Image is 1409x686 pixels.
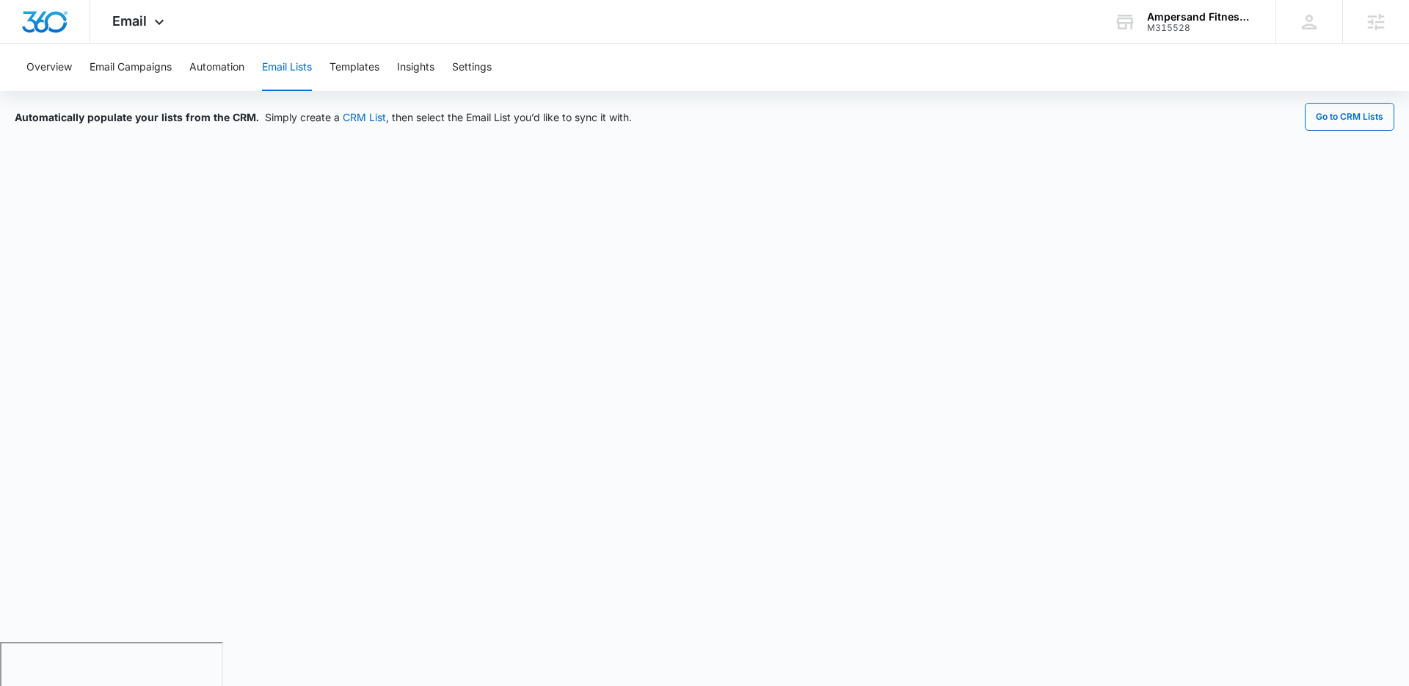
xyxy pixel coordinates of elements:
div: account id [1147,23,1254,33]
button: Email Lists [262,44,312,91]
div: account name [1147,11,1254,23]
span: Email [112,13,147,29]
button: Settings [452,44,492,91]
button: Automation [189,44,244,91]
button: Insights [397,44,434,91]
span: Automatically populate your lists from the CRM. [15,111,259,123]
a: CRM List [343,111,386,123]
button: Go to CRM Lists [1305,103,1394,131]
button: Email Campaigns [90,44,172,91]
button: Templates [330,44,379,91]
button: Overview [26,44,72,91]
div: Simply create a , then select the Email List you’d like to sync it with. [15,109,632,125]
